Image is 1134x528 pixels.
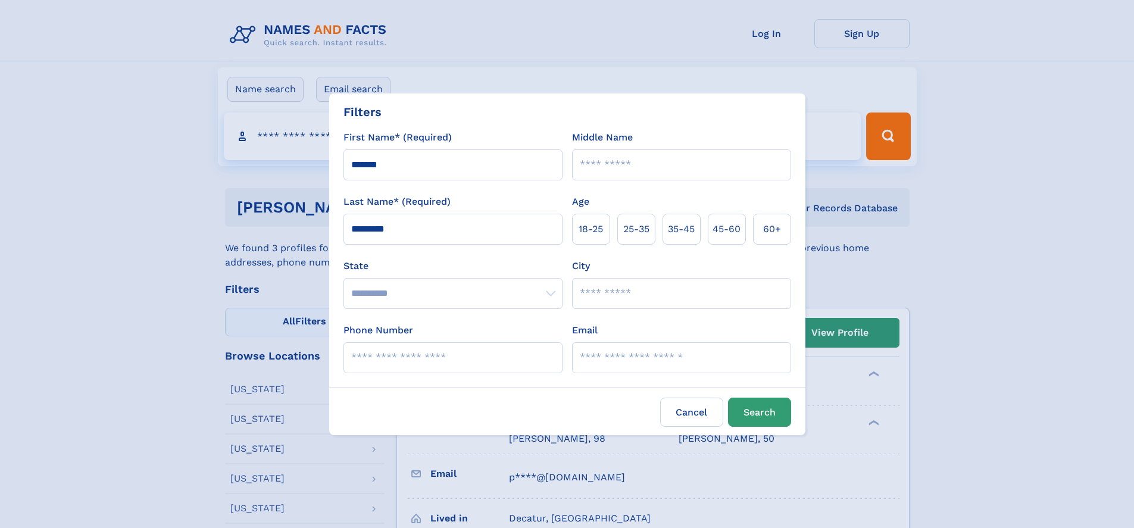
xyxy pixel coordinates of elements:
div: Filters [343,103,382,121]
label: Email [572,323,598,338]
span: 60+ [763,222,781,236]
span: 35‑45 [668,222,695,236]
span: 25‑35 [623,222,649,236]
label: Cancel [660,398,723,427]
label: City [572,259,590,273]
button: Search [728,398,791,427]
label: Age [572,195,589,209]
label: First Name* (Required) [343,130,452,145]
label: Last Name* (Required) [343,195,451,209]
label: State [343,259,563,273]
span: 45‑60 [713,222,741,236]
label: Middle Name [572,130,633,145]
span: 18‑25 [579,222,603,236]
label: Phone Number [343,323,413,338]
